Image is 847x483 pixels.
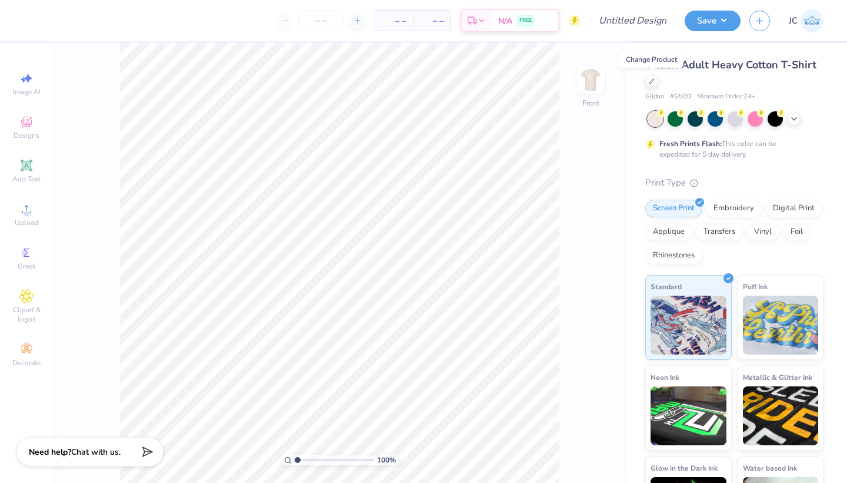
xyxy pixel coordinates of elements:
img: Julia Costello [801,9,823,32]
span: Gildan Adult Heavy Cotton T-Shirt [645,58,816,72]
span: – – [382,15,406,27]
span: Image AI [13,87,41,97]
span: Upload [15,218,38,227]
a: JC [789,9,823,32]
span: Neon Ink [651,371,679,383]
span: Water based Ink [743,462,797,474]
div: Foil [783,223,811,241]
span: Metallic & Glitter Ink [743,371,812,383]
div: Screen Print [645,200,702,217]
span: 100 % [377,455,396,465]
input: Untitled Design [589,9,676,32]
span: Designs [14,131,39,140]
div: Vinyl [746,223,779,241]
div: This color can be expedited for 5 day delivery. [659,138,804,160]
input: – – [298,10,344,31]
span: FREE [519,16,532,25]
span: JC [789,14,798,28]
span: Decorate [12,358,41,368]
div: Print Type [645,176,823,190]
div: Front [582,98,599,108]
div: Embroidery [706,200,762,217]
img: Metallic & Glitter Ink [743,386,819,445]
img: Standard [651,296,726,355]
span: Add Text [12,174,41,184]
div: Transfers [696,223,743,241]
span: N/A [498,15,512,27]
span: Standard [651,280,682,293]
span: Glow in the Dark Ink [651,462,718,474]
span: Chat with us. [71,446,121,458]
button: Save [685,11,741,31]
div: Applique [645,223,692,241]
img: Neon Ink [651,386,726,445]
span: Minimum Order: 24 + [697,92,756,102]
span: # G500 [670,92,691,102]
div: Rhinestones [645,247,702,264]
span: Gildan [645,92,664,102]
strong: Fresh Prints Flash: [659,139,722,148]
span: Clipart & logos [6,305,47,324]
span: – – [420,15,443,27]
strong: Need help? [29,446,71,458]
img: Puff Ink [743,296,819,355]
div: Change Product [619,51,683,68]
img: Front [579,68,602,92]
div: Digital Print [765,200,822,217]
span: Puff Ink [743,280,768,293]
span: Greek [18,262,36,271]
